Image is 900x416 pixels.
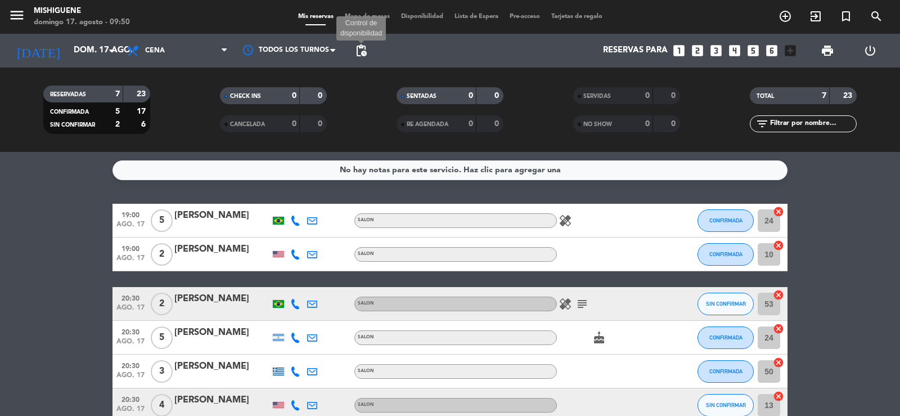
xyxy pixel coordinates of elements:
[757,93,774,99] span: TOTAL
[671,92,678,100] strong: 0
[358,369,374,373] span: SALON
[318,92,325,100] strong: 0
[116,254,145,267] span: ago. 17
[773,357,784,368] i: cancel
[151,243,173,266] span: 2
[137,108,148,115] strong: 17
[839,10,853,23] i: turned_in_not
[783,43,798,58] i: add_box
[822,92,826,100] strong: 7
[407,93,436,99] span: SENTADAS
[849,34,892,68] div: LOG OUT
[395,14,449,20] span: Disponibilidad
[769,118,856,130] input: Filtrar por nombre...
[145,47,165,55] span: Cena
[697,209,754,232] button: CONFIRMADA
[151,209,173,232] span: 5
[116,221,145,234] span: ago. 17
[546,14,608,20] span: Tarjetas de regalo
[697,326,754,349] button: CONFIRMADA
[494,120,501,128] strong: 0
[494,92,501,100] strong: 0
[230,122,265,127] span: CANCELADA
[8,38,68,63] i: [DATE]
[469,120,473,128] strong: 0
[583,122,612,127] span: NO SHOW
[115,108,120,115] strong: 5
[292,14,339,20] span: Mis reservas
[469,92,473,100] strong: 0
[34,6,130,17] div: Mishiguene
[174,292,270,306] div: [PERSON_NAME]
[116,338,145,351] span: ago. 17
[137,90,148,98] strong: 23
[559,214,572,227] i: healing
[50,122,95,128] span: SIN CONFIRMAR
[449,14,504,20] span: Lista de Espera
[671,120,678,128] strong: 0
[706,402,746,408] span: SIN CONFIRMAR
[863,44,877,57] i: power_settings_new
[709,334,742,341] span: CONFIRMADA
[697,360,754,383] button: CONFIRMADA
[504,14,546,20] span: Pre-acceso
[318,120,325,128] strong: 0
[697,293,754,315] button: SIN CONFIRMAR
[50,109,89,115] span: CONFIRMADA
[773,206,784,217] i: cancel
[773,240,784,251] i: cancel
[358,301,374,306] span: SALON
[358,335,374,339] span: SALON
[821,44,834,57] span: print
[843,92,854,100] strong: 23
[773,289,784,301] i: cancel
[151,326,173,349] span: 5
[230,93,261,99] span: CHECK INS
[727,43,742,58] i: looks_4
[778,10,792,23] i: add_circle_outline
[116,359,145,372] span: 20:30
[116,208,145,221] span: 19:00
[809,10,822,23] i: exit_to_app
[603,46,668,56] span: Reservas para
[8,7,25,24] i: menu
[358,402,374,407] span: SALON
[358,218,374,222] span: SALON
[336,16,386,41] div: Control de disponibilidad
[697,243,754,266] button: CONFIRMADA
[174,325,270,340] div: [PERSON_NAME]
[116,241,145,254] span: 19:00
[358,252,374,256] span: SALON
[292,120,296,128] strong: 0
[645,120,650,128] strong: 0
[115,120,120,128] strong: 2
[755,117,769,131] i: filter_list
[672,43,686,58] i: looks_one
[116,304,145,317] span: ago. 17
[174,242,270,257] div: [PERSON_NAME]
[870,10,883,23] i: search
[709,43,723,58] i: looks_3
[292,92,296,100] strong: 0
[141,120,148,128] strong: 6
[709,217,742,223] span: CONFIRMADA
[116,372,145,384] span: ago. 17
[116,291,145,304] span: 20:30
[34,17,130,28] div: domingo 17. agosto - 09:50
[559,297,572,311] i: healing
[151,360,173,383] span: 3
[174,359,270,374] div: [PERSON_NAME]
[764,43,779,58] i: looks_6
[407,122,448,127] span: RE AGENDADA
[116,325,145,338] span: 20:30
[340,164,561,177] div: No hay notas para este servicio. Haz clic para agregar una
[354,44,368,57] span: pending_actions
[575,297,589,311] i: subject
[746,43,760,58] i: looks_5
[690,43,705,58] i: looks_two
[174,208,270,223] div: [PERSON_NAME]
[645,92,650,100] strong: 0
[174,393,270,408] div: [PERSON_NAME]
[115,90,120,98] strong: 7
[709,368,742,374] span: CONFIRMADA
